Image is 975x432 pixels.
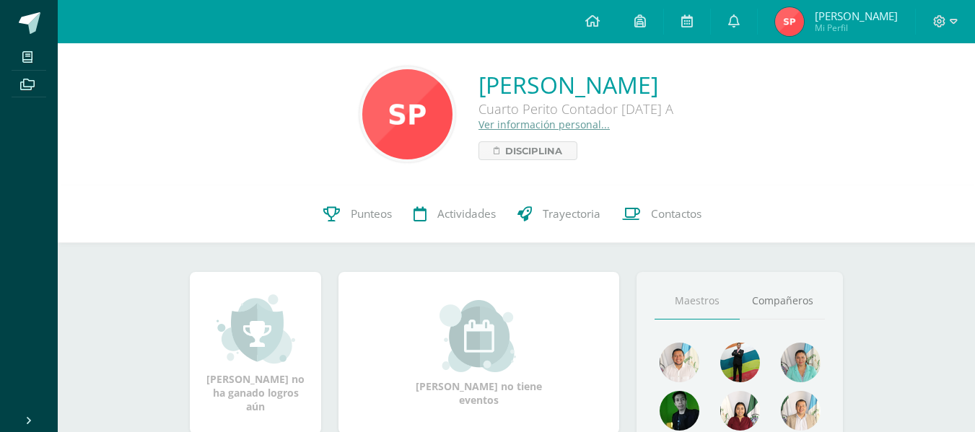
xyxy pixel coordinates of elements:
span: Contactos [651,206,701,221]
span: Mi Perfil [815,22,898,34]
span: Disciplina [505,142,562,159]
a: Actividades [403,185,507,243]
img: event_small.png [440,300,518,372]
a: Maestros [655,283,740,319]
div: [PERSON_NAME] no tiene eventos [407,300,551,407]
img: 95a845d0c5cb8a44c056ecd1516b5ed4.png [775,7,804,36]
a: Contactos [611,185,712,243]
a: Compañeros [740,283,825,319]
img: 40458cde734d9b8818fac9ae2ed6c481.png [781,391,821,431]
img: 6be2b2835710ecb25b89c5d5d0c4e8a5.png [781,343,821,382]
span: [PERSON_NAME] [815,9,898,23]
span: Punteos [351,206,392,221]
a: [PERSON_NAME] [478,69,673,100]
img: 9bc8046812e2b7d6abbd42a9b8e6dec2.png [660,343,699,382]
a: Trayectoria [507,185,611,243]
img: 46ef099bd72645d72f8d7e50f544f168.png [720,343,760,382]
a: Ver información personal... [478,118,610,131]
img: b3bb78f2859efdec110dbd94159887e1.png [720,391,760,431]
img: 84ea765b2615a11f39ceb213bdac3cf8.png [362,69,452,159]
a: Punteos [312,185,403,243]
div: Cuarto Perito Contador [DATE] A [478,100,673,118]
img: achievement_small.png [217,293,295,365]
a: Disciplina [478,141,577,160]
div: [PERSON_NAME] no ha ganado logros aún [204,293,307,413]
span: Actividades [437,206,496,221]
img: 3ef3257ae266e8b691cc7d35d86fd8e9.png [660,391,699,431]
span: Trayectoria [543,206,600,221]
